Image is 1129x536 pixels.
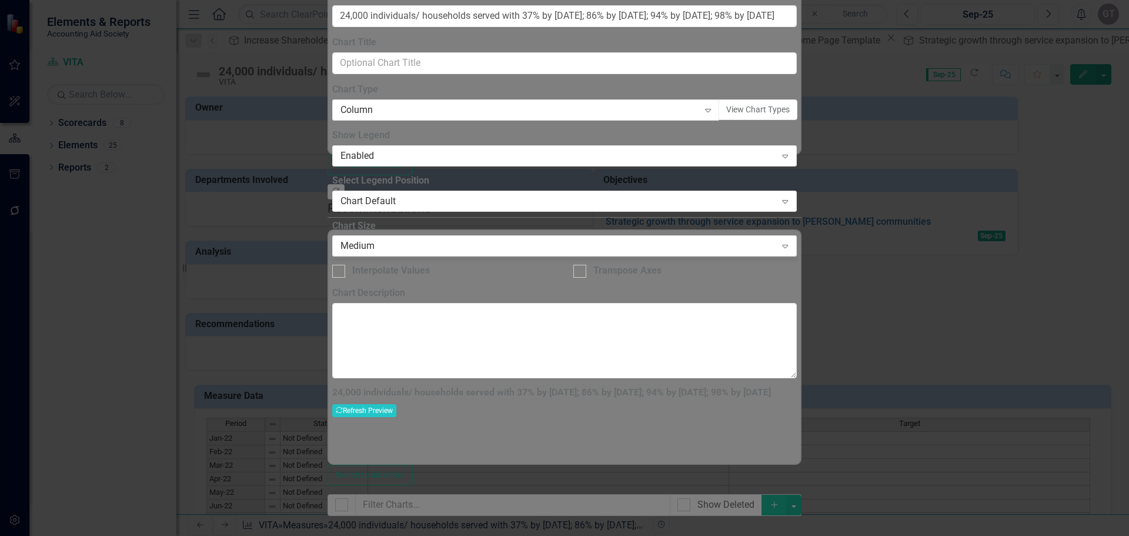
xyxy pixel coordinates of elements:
div: Enabled [340,149,776,162]
label: Chart Description [332,287,797,300]
div: Medium [340,239,776,253]
label: Select Legend Position [332,174,797,188]
div: Chart Default [340,194,776,208]
label: Chart Size [332,219,797,233]
div: Column [340,103,699,116]
button: Refresh Preview [332,404,396,417]
input: Optional Chart Title [332,52,797,74]
div: Interpolate Values [352,264,430,278]
label: Chart Type [332,83,797,96]
label: Chart Title [332,36,797,49]
label: Show Legend [332,129,797,142]
div: Transpose Axes [593,264,662,278]
h3: 24,000 individuals/ households served with 37% by [DATE]; 86% by [DATE]; 94% by [DATE]; 98% by [D... [332,387,797,398]
button: View Chart Types [719,99,797,120]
